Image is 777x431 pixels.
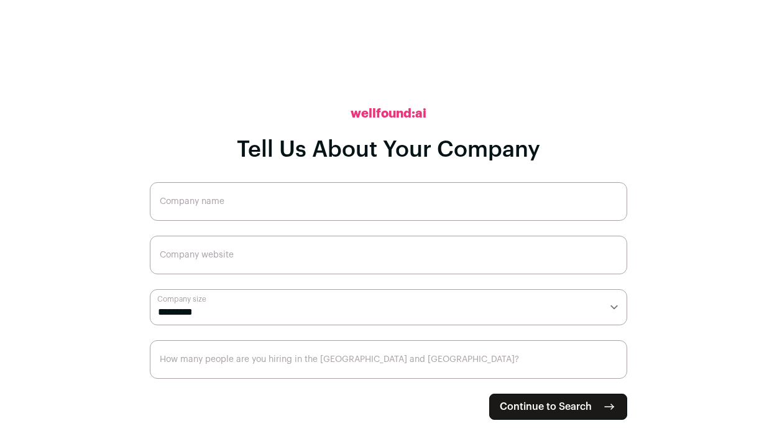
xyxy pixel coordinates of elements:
input: Company website [150,236,627,274]
button: Continue to Search [489,394,627,420]
h2: wellfound:ai [351,105,426,123]
input: Company name [150,182,627,221]
span: Continue to Search [500,399,592,414]
h1: Tell Us About Your Company [237,137,540,162]
input: How many people are you hiring in the US and Canada? [150,340,627,379]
